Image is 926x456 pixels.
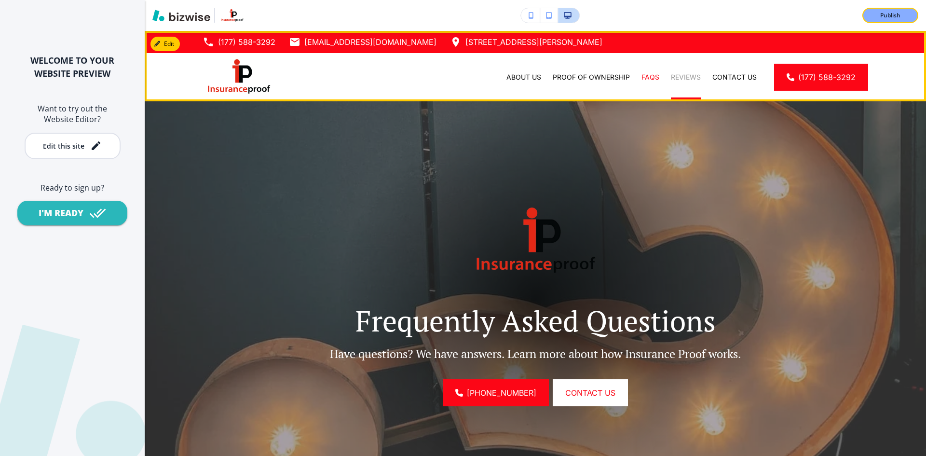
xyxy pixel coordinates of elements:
span: CONTACT US [565,387,615,399]
img: Bizwise Logo [152,10,210,21]
a: (177) 588-3292 [203,35,275,49]
span: [PHONE_NUMBER] [467,387,536,399]
p: Have questions? We have answers. Learn more about how Insurance Proof works. [258,346,813,361]
a: [PHONE_NUMBER] [443,379,549,406]
button: I'M READY [17,201,127,225]
p: FAQs [641,72,659,82]
a: (177) 588-3292 [774,64,868,91]
p: [STREET_ADDRESS][PERSON_NAME] [465,35,602,49]
h2: WELCOME TO YOUR WEBSITE PREVIEW [15,54,129,80]
img: Your Logo [219,8,245,23]
h6: Want to try out the Website Editor? [15,103,129,125]
button: Edit [150,37,180,51]
p: Frequently Asked Questions [258,304,813,338]
h6: Ready to sign up? [15,182,129,193]
p: Reviews [671,72,701,82]
button: Edit this site [25,133,121,159]
span: (177) 588-3292 [798,71,856,83]
p: (177) 588-3292 [218,35,275,49]
p: Contact Us [712,72,757,82]
p: Proof of Ownership [553,72,630,82]
div: Edit this site [43,142,84,150]
img: Insurance Proof [203,56,275,97]
img: Hero Logo [463,193,608,289]
p: [EMAIL_ADDRESS][DOMAIN_NAME] [304,35,436,49]
a: [EMAIL_ADDRESS][DOMAIN_NAME] [289,35,436,49]
p: Publish [880,11,900,20]
p: About Us [506,72,541,82]
button: CONTACT US [553,379,628,406]
a: [STREET_ADDRESS][PERSON_NAME] [450,35,602,49]
div: I'M READY [39,207,83,219]
button: Publish [862,8,918,23]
